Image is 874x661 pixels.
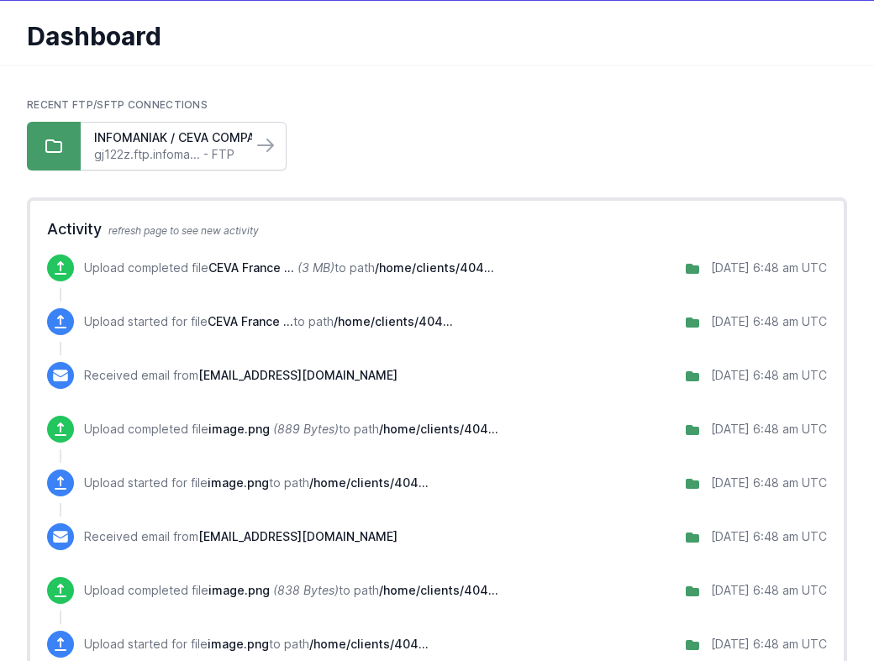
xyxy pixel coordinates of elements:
div: [DATE] 6:48 am UTC [711,582,827,599]
i: (838 Bytes) [273,583,339,597]
p: Received email from [84,367,398,384]
div: [DATE] 6:48 am UTC [711,313,827,330]
span: /home/clients/4046ba9aff31815fed4b691fd4872c76/ [309,637,429,651]
iframe: Drift Widget Chat Controller [790,577,854,641]
p: Received email from [84,528,398,545]
div: [DATE] 6:48 am UTC [711,475,827,491]
p: Upload started for file to path [84,313,453,330]
a: gj122z.ftp.infoma... - FTP [94,146,239,163]
p: Upload completed file to path [84,582,498,599]
span: image.png [208,583,270,597]
i: (3 MB) [297,260,334,275]
p: Upload started for file to path [84,475,429,491]
span: image.png [208,422,270,436]
h2: Activity [47,218,827,241]
span: /home/clients/4046ba9aff31815fed4b691fd4872c76/ [375,260,494,275]
i: (889 Bytes) [273,422,339,436]
h2: Recent FTP/SFTP Connections [27,98,847,112]
div: [DATE] 6:48 am UTC [711,260,827,276]
div: [DATE] 6:48 am UTC [711,421,827,438]
a: INFOMANIAK / CEVA COMPANS [94,129,239,146]
span: /home/clients/4046ba9aff31815fed4b691fd4872c76/ [334,314,453,328]
span: CEVA France Inventory Report Template 1.9 01 Sept 25.xlsm [208,260,294,275]
span: [EMAIL_ADDRESS][DOMAIN_NAME] [198,368,398,382]
span: /home/clients/4046ba9aff31815fed4b691fd4872c76/ [309,475,429,490]
span: /home/clients/4046ba9aff31815fed4b691fd4872c76/ [379,583,498,597]
span: image.png [208,475,269,490]
span: CEVA France Inventory Report Template 1.9 01 Sept 25.xlsm [208,314,293,328]
span: image.png [208,637,269,651]
div: [DATE] 6:48 am UTC [711,636,827,653]
div: [DATE] 6:48 am UTC [711,528,827,545]
p: Upload completed file to path [84,260,494,276]
div: [DATE] 6:48 am UTC [711,367,827,384]
span: /home/clients/4046ba9aff31815fed4b691fd4872c76/ [379,422,498,436]
p: Upload completed file to path [84,421,498,438]
span: refresh page to see new activity [108,224,259,237]
p: Upload started for file to path [84,636,429,653]
h1: Dashboard [27,21,834,51]
span: [EMAIL_ADDRESS][DOMAIN_NAME] [198,529,398,543]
